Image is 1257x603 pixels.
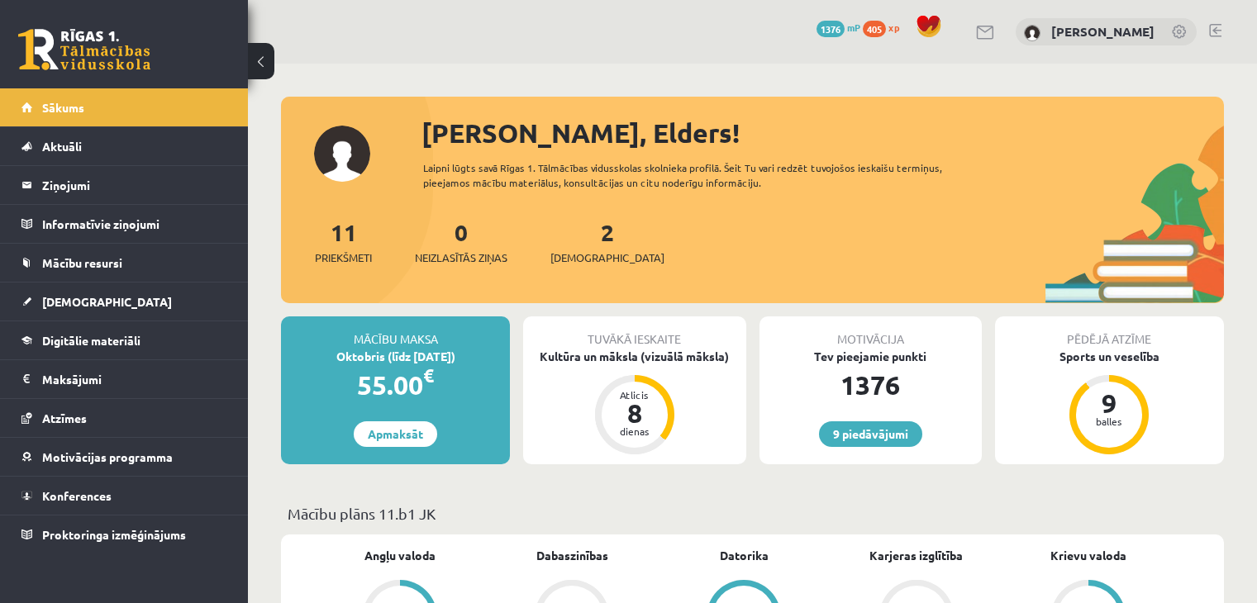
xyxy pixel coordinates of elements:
a: Dabaszinības [536,547,608,564]
a: Datorika [720,547,769,564]
p: Mācību plāns 11.b1 JK [288,502,1217,525]
a: Karjeras izglītība [869,547,963,564]
a: Informatīvie ziņojumi [21,205,227,243]
a: Maksājumi [21,360,227,398]
a: Ziņojumi [21,166,227,204]
span: 405 [863,21,886,37]
div: dienas [610,426,659,436]
div: Atlicis [610,390,659,400]
span: [DEMOGRAPHIC_DATA] [42,294,172,309]
a: Proktoringa izmēģinājums [21,515,227,553]
a: Atzīmes [21,399,227,437]
a: Krievu valoda [1050,547,1126,564]
div: Laipni lūgts savā Rīgas 1. Tālmācības vidusskolas skolnieka profilā. Šeit Tu vari redzēt tuvojošo... [423,160,989,190]
div: Pēdējā atzīme [995,316,1224,348]
a: Aktuāli [21,127,227,165]
span: Konferences [42,488,112,503]
span: 1376 [817,21,845,37]
a: 0Neizlasītās ziņas [415,217,507,266]
a: [DEMOGRAPHIC_DATA] [21,283,227,320]
span: Atzīmes [42,411,87,425]
span: Motivācijas programma [42,449,173,464]
a: 11Priekšmeti [315,217,372,266]
img: Elders Bogdāns [1024,25,1040,41]
div: 55.00 [281,365,510,405]
span: Digitālie materiāli [42,333,140,348]
span: Sākums [42,100,84,115]
legend: Maksājumi [42,360,227,398]
a: 2[DEMOGRAPHIC_DATA] [550,217,664,266]
legend: Ziņojumi [42,166,227,204]
div: Kultūra un māksla (vizuālā māksla) [523,348,745,365]
span: xp [888,21,899,34]
div: Tev pieejamie punkti [759,348,982,365]
a: Angļu valoda [364,547,436,564]
a: Apmaksāt [354,421,437,447]
a: Konferences [21,477,227,515]
div: Sports un veselība [995,348,1224,365]
div: Mācību maksa [281,316,510,348]
div: balles [1084,416,1134,426]
span: € [423,363,434,387]
span: Aktuāli [42,139,82,154]
a: Motivācijas programma [21,438,227,476]
a: Sākums [21,88,227,126]
div: 8 [610,400,659,426]
span: Neizlasītās ziņas [415,249,507,266]
a: 405 xp [863,21,907,34]
a: 1376 mP [817,21,860,34]
div: 1376 [759,365,982,405]
a: Rīgas 1. Tālmācības vidusskola [18,29,150,70]
span: mP [847,21,860,34]
span: Mācību resursi [42,255,122,270]
a: Kultūra un māksla (vizuālā māksla) Atlicis 8 dienas [523,348,745,457]
div: Motivācija [759,316,982,348]
div: Oktobris (līdz [DATE]) [281,348,510,365]
div: Tuvākā ieskaite [523,316,745,348]
a: 9 piedāvājumi [819,421,922,447]
a: Digitālie materiāli [21,321,227,359]
a: [PERSON_NAME] [1051,23,1155,40]
div: 9 [1084,390,1134,416]
a: Mācību resursi [21,244,227,282]
legend: Informatīvie ziņojumi [42,205,227,243]
span: Proktoringa izmēģinājums [42,527,186,542]
div: [PERSON_NAME], Elders! [421,113,1224,153]
span: [DEMOGRAPHIC_DATA] [550,249,664,266]
a: Sports un veselība 9 balles [995,348,1224,457]
span: Priekšmeti [315,249,372,266]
